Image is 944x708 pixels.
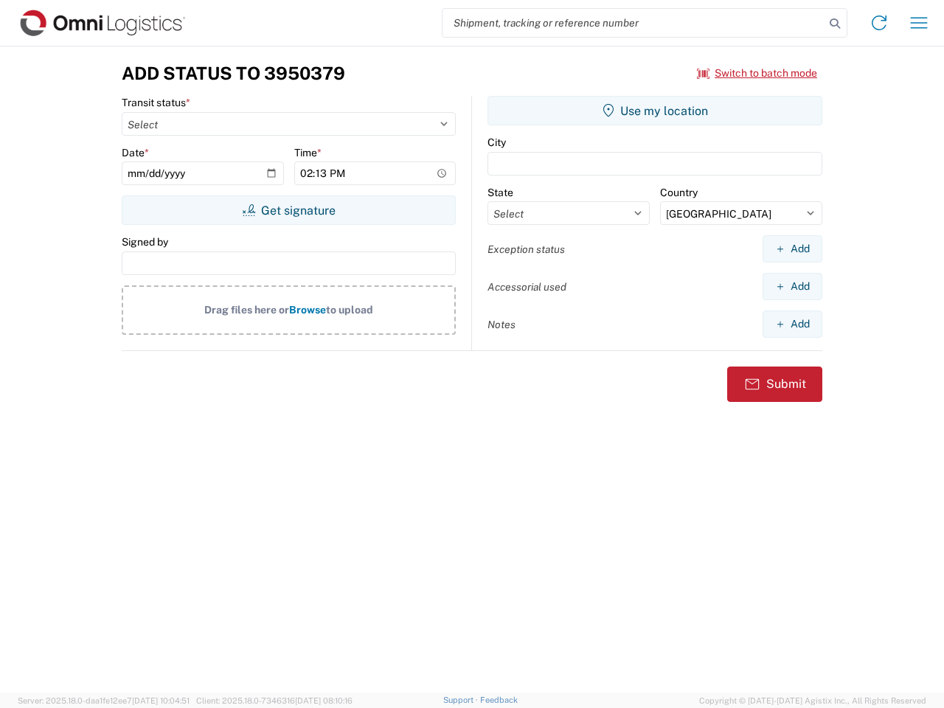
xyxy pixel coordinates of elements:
label: Time [294,146,322,159]
label: Exception status [487,243,565,256]
label: City [487,136,506,149]
a: Feedback [480,695,518,704]
span: Browse [289,304,326,316]
button: Switch to batch mode [697,61,817,86]
button: Add [763,235,822,263]
button: Use my location [487,96,822,125]
span: [DATE] 10:04:51 [132,696,190,705]
span: Copyright © [DATE]-[DATE] Agistix Inc., All Rights Reserved [699,694,926,707]
h3: Add Status to 3950379 [122,63,345,84]
button: Add [763,273,822,300]
span: Server: 2025.18.0-daa1fe12ee7 [18,696,190,705]
button: Submit [727,367,822,402]
span: to upload [326,304,373,316]
label: State [487,186,513,199]
a: Support [443,695,480,704]
button: Add [763,310,822,338]
span: Drag files here or [204,304,289,316]
label: Transit status [122,96,190,109]
label: Signed by [122,235,168,249]
label: Notes [487,318,516,331]
button: Get signature [122,195,456,225]
label: Accessorial used [487,280,566,294]
label: Date [122,146,149,159]
span: Client: 2025.18.0-7346316 [196,696,353,705]
label: Country [660,186,698,199]
input: Shipment, tracking or reference number [442,9,825,37]
span: [DATE] 08:10:16 [295,696,353,705]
